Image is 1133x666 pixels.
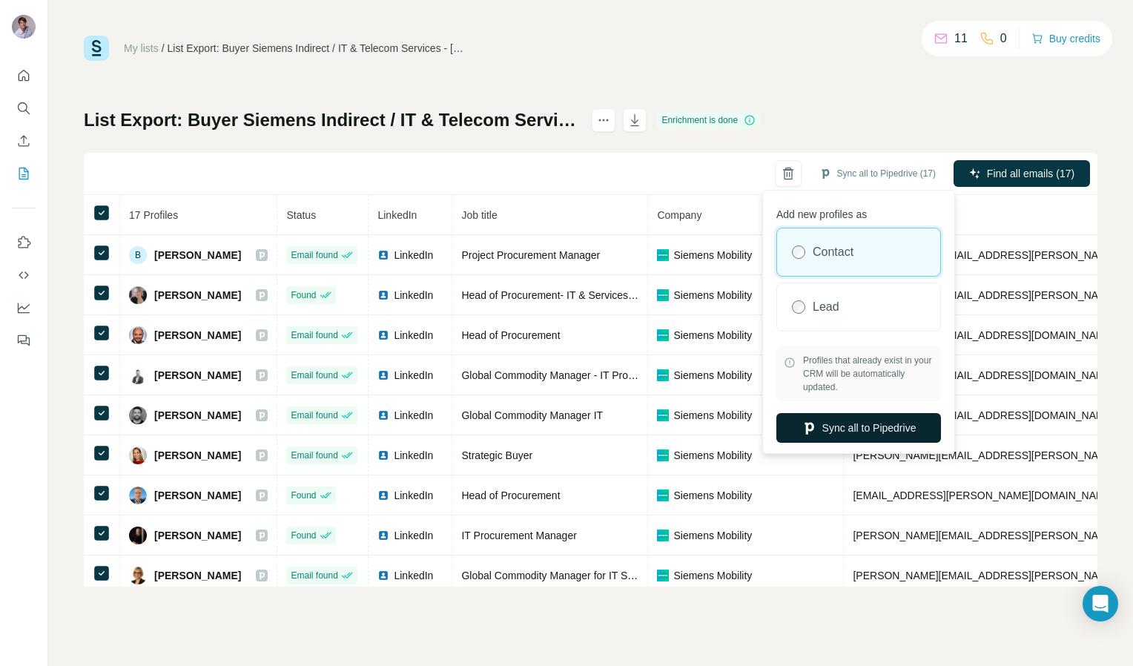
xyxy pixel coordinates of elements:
[129,446,147,464] img: Avatar
[291,569,337,582] span: Email found
[84,36,109,61] img: Surfe Logo
[291,489,316,502] span: Found
[377,449,389,461] img: LinkedIn logo
[657,369,669,381] img: company-logo
[673,368,752,383] span: Siemens Mobility
[377,369,389,381] img: LinkedIn logo
[84,108,578,132] h1: List Export: Buyer Siemens Indirect / IT & Telecom Services - [DATE] 07:54
[776,413,941,443] button: Sync all to Pipedrive
[954,160,1090,187] button: Find all emails (17)
[657,409,669,421] img: company-logo
[129,286,147,304] img: Avatar
[657,329,669,341] img: company-logo
[12,294,36,321] button: Dashboard
[461,249,600,261] span: Project Procurement Manager
[394,368,433,383] span: LinkedIn
[377,209,417,221] span: LinkedIn
[129,406,147,424] img: Avatar
[954,30,968,47] p: 11
[129,246,147,264] div: B
[673,528,752,543] span: Siemens Mobility
[394,448,433,463] span: LinkedIn
[162,41,165,56] li: /
[377,329,389,341] img: LinkedIn logo
[291,369,337,382] span: Email found
[813,298,839,316] label: Lead
[776,201,941,222] p: Add new profiles as
[291,449,337,462] span: Email found
[461,409,603,421] span: Global Commodity Manager IT
[987,166,1074,181] span: Find all emails (17)
[657,249,669,261] img: company-logo
[394,288,433,303] span: LinkedIn
[673,568,752,583] span: Siemens Mobility
[461,449,532,461] span: Strategic Buyer
[12,160,36,187] button: My lists
[813,243,853,261] label: Contact
[673,248,752,263] span: Siemens Mobility
[291,409,337,422] span: Email found
[394,408,433,423] span: LinkedIn
[129,567,147,584] img: Avatar
[129,326,147,344] img: Avatar
[377,249,389,261] img: LinkedIn logo
[291,329,337,342] span: Email found
[291,289,316,302] span: Found
[394,568,433,583] span: LinkedIn
[291,248,337,262] span: Email found
[12,262,36,289] button: Use Surfe API
[394,248,433,263] span: LinkedIn
[1031,28,1100,49] button: Buy credits
[154,408,241,423] span: [PERSON_NAME]
[377,570,389,581] img: LinkedIn logo
[286,209,316,221] span: Status
[657,570,669,581] img: company-logo
[853,369,1114,381] span: [PERSON_NAME][EMAIL_ADDRESS][DOMAIN_NAME]
[461,289,722,301] span: Head of Procurement- IT & Services @ Siemens Mobility
[154,448,241,463] span: [PERSON_NAME]
[853,409,1114,421] span: [PERSON_NAME][EMAIL_ADDRESS][DOMAIN_NAME]
[154,288,241,303] span: [PERSON_NAME]
[377,530,389,541] img: LinkedIn logo
[657,209,701,221] span: Company
[657,289,669,301] img: company-logo
[657,449,669,461] img: company-logo
[154,528,241,543] span: [PERSON_NAME]
[12,327,36,354] button: Feedback
[1000,30,1007,47] p: 0
[377,489,389,501] img: LinkedIn logo
[657,489,669,501] img: company-logo
[154,328,241,343] span: [PERSON_NAME]
[394,488,433,503] span: LinkedIn
[673,488,752,503] span: Siemens Mobility
[129,527,147,544] img: Avatar
[461,570,719,581] span: Global Commodity Manager for IT Software Engineering
[124,42,159,54] a: My lists
[803,354,934,394] span: Profiles that already exist in your CRM will be automatically updated.
[12,15,36,39] img: Avatar
[394,528,433,543] span: LinkedIn
[377,409,389,421] img: LinkedIn logo
[129,366,147,384] img: Avatar
[853,489,1114,501] span: [EMAIL_ADDRESS][PERSON_NAME][DOMAIN_NAME]
[12,128,36,154] button: Enrich CSV
[394,328,433,343] span: LinkedIn
[154,248,241,263] span: [PERSON_NAME]
[154,488,241,503] span: [PERSON_NAME]
[592,108,615,132] button: actions
[129,487,147,504] img: Avatar
[377,289,389,301] img: LinkedIn logo
[853,329,1114,341] span: [PERSON_NAME][EMAIL_ADDRESS][DOMAIN_NAME]
[154,568,241,583] span: [PERSON_NAME]
[657,530,669,541] img: company-logo
[129,209,178,221] span: 17 Profiles
[12,229,36,256] button: Use Surfe on LinkedIn
[657,111,760,129] div: Enrichment is done
[673,288,752,303] span: Siemens Mobility
[673,408,752,423] span: Siemens Mobility
[1083,586,1118,622] div: Open Intercom Messenger
[461,329,560,341] span: Head of Procurement
[461,209,497,221] span: Job title
[461,489,560,501] span: Head of Procurement
[12,95,36,122] button: Search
